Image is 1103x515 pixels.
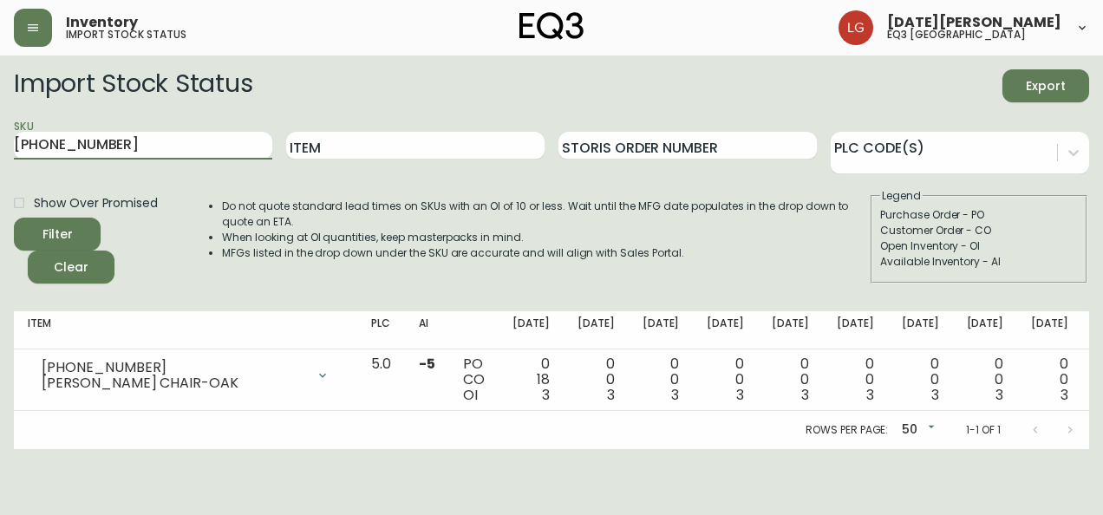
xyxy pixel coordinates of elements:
[463,356,485,403] div: PO CO
[1017,311,1082,349] th: [DATE]
[578,356,615,403] div: 0 0
[801,385,809,405] span: 3
[42,257,101,278] span: Clear
[42,375,305,391] div: [PERSON_NAME] CHAIR-OAK
[14,218,101,251] button: Filter
[880,207,1078,223] div: Purchase Order - PO
[42,360,305,375] div: [PHONE_NUMBER]
[839,10,873,45] img: 2638f148bab13be18035375ceda1d187
[419,354,435,374] span: -5
[995,385,1003,405] span: 3
[14,311,357,349] th: Item
[736,385,744,405] span: 3
[880,188,923,204] legend: Legend
[966,422,1001,438] p: 1-1 of 1
[14,69,252,102] h2: Import Stock Status
[28,251,114,284] button: Clear
[1061,385,1068,405] span: 3
[357,311,405,349] th: PLC
[953,311,1018,349] th: [DATE]
[222,199,869,230] li: Do not quote standard lead times on SKUs with an OI of 10 or less. Wait until the MFG date popula...
[707,356,744,403] div: 0 0
[34,194,158,212] span: Show Over Promised
[880,254,1078,270] div: Available Inventory - AI
[1031,356,1068,403] div: 0 0
[880,223,1078,238] div: Customer Order - CO
[542,385,550,405] span: 3
[837,356,874,403] div: 0 0
[222,230,869,245] li: When looking at OI quantities, keep masterpacks in mind.
[880,238,1078,254] div: Open Inventory - OI
[895,416,938,445] div: 50
[66,29,186,40] h5: import stock status
[405,311,449,349] th: AI
[607,385,615,405] span: 3
[499,311,564,349] th: [DATE]
[1002,69,1089,102] button: Export
[222,245,869,261] li: MFGs listed in the drop down under the SKU are accurate and will align with Sales Portal.
[519,12,584,40] img: logo
[888,311,953,349] th: [DATE]
[758,311,823,349] th: [DATE]
[66,16,138,29] span: Inventory
[866,385,874,405] span: 3
[643,356,680,403] div: 0 0
[564,311,629,349] th: [DATE]
[887,16,1061,29] span: [DATE][PERSON_NAME]
[806,422,888,438] p: Rows per page:
[28,356,343,394] div: [PHONE_NUMBER][PERSON_NAME] CHAIR-OAK
[671,385,679,405] span: 3
[772,356,809,403] div: 0 0
[823,311,888,349] th: [DATE]
[902,356,939,403] div: 0 0
[1016,75,1075,97] span: Export
[887,29,1026,40] h5: eq3 [GEOGRAPHIC_DATA]
[693,311,758,349] th: [DATE]
[463,385,478,405] span: OI
[357,349,405,411] td: 5.0
[512,356,550,403] div: 0 18
[629,311,694,349] th: [DATE]
[967,356,1004,403] div: 0 0
[931,385,939,405] span: 3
